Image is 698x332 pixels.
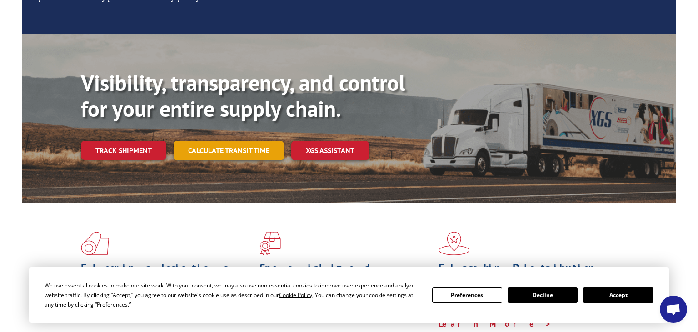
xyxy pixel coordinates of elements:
[81,141,166,160] a: Track shipment
[432,287,502,303] button: Preferences
[439,232,470,255] img: xgs-icon-flagship-distribution-model-red
[81,263,253,289] h1: Flooring Logistics Solutions
[259,232,281,255] img: xgs-icon-focused-on-flooring-red
[583,287,653,303] button: Accept
[174,141,284,160] a: Calculate transit time
[291,141,369,160] a: XGS ASSISTANT
[279,291,312,299] span: Cookie Policy
[660,296,687,323] a: Open chat
[97,301,128,308] span: Preferences
[29,267,669,323] div: Cookie Consent Prompt
[439,263,610,289] h1: Flagship Distribution Model
[81,69,405,123] b: Visibility, transparency, and control for your entire supply chain.
[259,263,431,289] h1: Specialized Freight Experts
[439,318,552,329] a: Learn More >
[508,287,578,303] button: Decline
[81,232,109,255] img: xgs-icon-total-supply-chain-intelligence-red
[45,281,421,309] div: We use essential cookies to make our site work. With your consent, we may also use non-essential ...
